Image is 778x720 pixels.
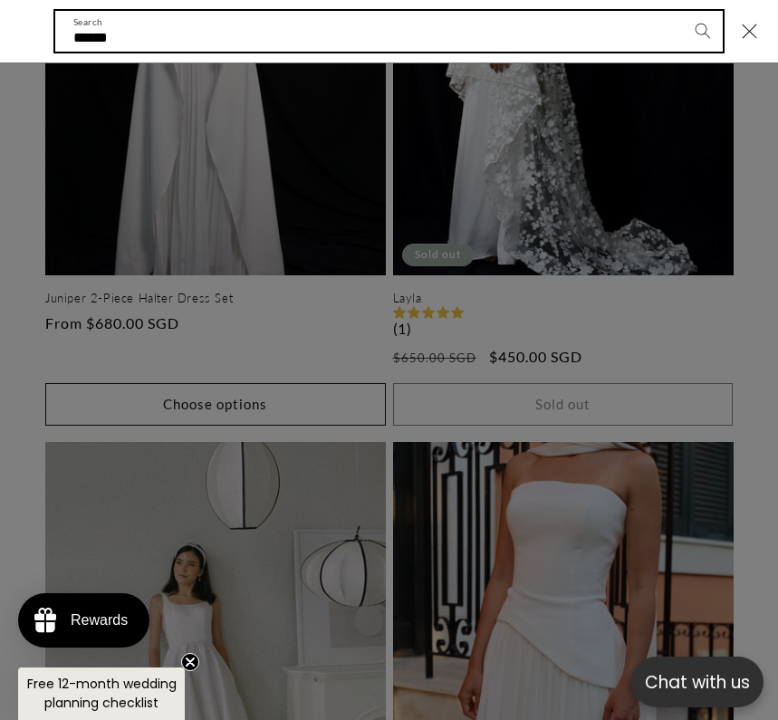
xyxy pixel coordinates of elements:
button: Search [683,11,723,51]
div: Free 12-month wedding planning checklistClose teaser [18,667,185,720]
p: Chat with us [631,669,764,696]
span: Free 12-month wedding planning checklist [27,675,177,712]
div: Rewards [71,612,128,629]
button: Close [729,12,769,52]
button: Close teaser [181,653,199,671]
button: Open chatbox [631,657,764,707]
